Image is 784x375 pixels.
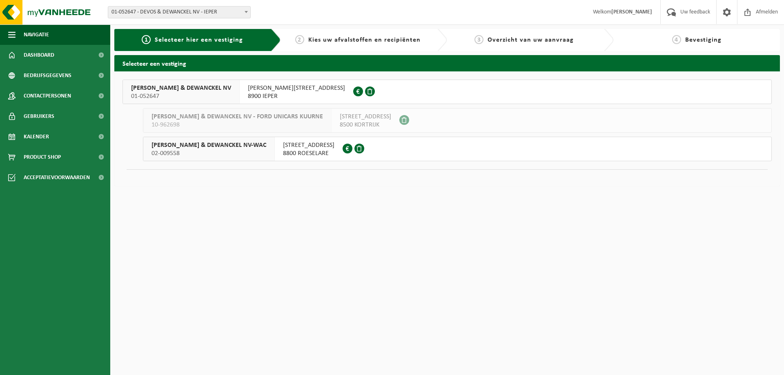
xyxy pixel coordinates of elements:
span: [PERSON_NAME][STREET_ADDRESS] [248,84,345,92]
span: 8800 ROESELARE [283,149,334,158]
span: 1 [142,35,151,44]
span: Product Shop [24,147,61,167]
span: Contactpersonen [24,86,71,106]
span: 8500 KORTRIJK [340,121,391,129]
button: [PERSON_NAME] & DEWANCKEL NV-WAC 02-009558 [STREET_ADDRESS]8800 ROESELARE [143,137,772,161]
strong: [PERSON_NAME] [611,9,652,15]
span: Navigatie [24,24,49,45]
span: [PERSON_NAME] & DEWANCKEL NV - FORD UNICARS KUURNE [151,113,323,121]
span: 01-052647 [131,92,231,100]
span: 10-962698 [151,121,323,129]
button: [PERSON_NAME] & DEWANCKEL NV 01-052647 [PERSON_NAME][STREET_ADDRESS]8900 IEPER [122,80,772,104]
span: Selecteer hier een vestiging [155,37,243,43]
h2: Selecteer een vestiging [114,55,780,71]
span: Acceptatievoorwaarden [24,167,90,188]
span: Kalender [24,126,49,147]
span: Bevestiging [685,37,722,43]
span: 02-009558 [151,149,266,158]
span: 4 [672,35,681,44]
span: Overzicht van uw aanvraag [488,37,574,43]
span: 2 [295,35,304,44]
span: [STREET_ADDRESS] [340,113,391,121]
span: Bedrijfsgegevens [24,65,71,86]
span: [PERSON_NAME] & DEWANCKEL NV [131,84,231,92]
span: 3 [474,35,483,44]
span: 8900 IEPER [248,92,345,100]
span: [PERSON_NAME] & DEWANCKEL NV-WAC [151,141,266,149]
span: [STREET_ADDRESS] [283,141,334,149]
span: 01-052647 - DEVOS & DEWANCKEL NV - IEPER [108,7,250,18]
span: Kies uw afvalstoffen en recipiënten [308,37,421,43]
span: Gebruikers [24,106,54,126]
span: Dashboard [24,45,54,65]
span: 01-052647 - DEVOS & DEWANCKEL NV - IEPER [108,6,251,18]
